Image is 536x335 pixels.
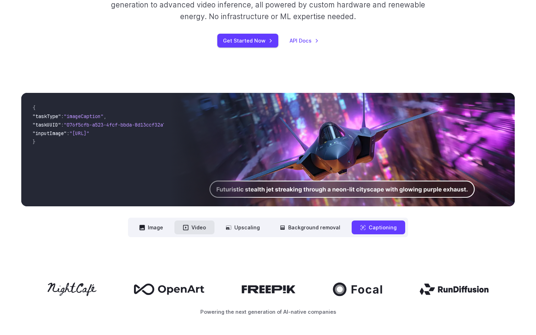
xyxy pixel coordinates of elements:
[217,34,278,48] a: Get Started Now
[131,220,172,234] button: Image
[33,130,67,136] span: "inputImage"
[290,37,319,45] a: API Docs
[33,105,35,111] span: {
[352,220,405,234] button: Captioning
[33,139,35,145] span: }
[104,113,106,119] span: ,
[169,93,515,206] img: Futuristic stealth jet streaking through a neon-lit cityscape with glowing purple exhaust
[21,308,515,316] p: Powering the next generation of AI-native companies
[33,113,61,119] span: "taskType"
[217,220,268,234] button: Upscaling
[69,130,89,136] span: "[URL]"
[174,220,214,234] button: Video
[64,113,104,119] span: "imageCaption"
[64,122,172,128] span: "076f5cfb-a523-4fcf-bbda-8d13ccf32a75"
[61,122,64,128] span: :
[271,220,349,234] button: Background removal
[67,130,69,136] span: :
[33,122,61,128] span: "taskUUID"
[61,113,64,119] span: :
